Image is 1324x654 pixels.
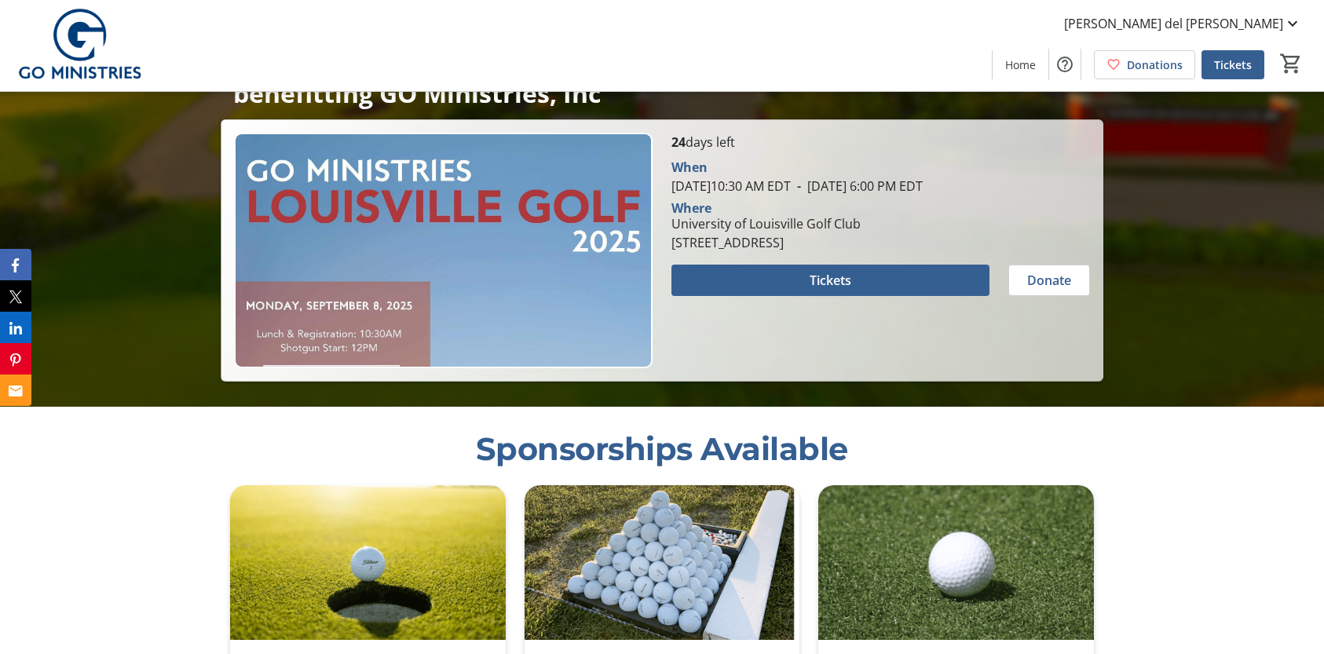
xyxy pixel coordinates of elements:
[1094,50,1195,79] a: Donations
[1201,50,1264,79] a: Tickets
[9,6,149,85] img: GO Ministries, Inc's Logo
[671,133,1090,152] p: days left
[1027,271,1071,290] span: Donate
[230,426,1094,473] p: Sponsorships Available
[1277,49,1305,78] button: Cart
[1008,265,1090,296] button: Donate
[993,50,1048,79] a: Home
[233,79,1091,107] p: benefitting GO Ministries, Inc
[230,485,506,640] img: Hole Sponsor
[234,133,653,368] img: Campaign CTA Media Photo
[1214,57,1252,73] span: Tickets
[791,177,923,195] span: [DATE] 6:00 PM EDT
[1052,11,1315,36] button: [PERSON_NAME] del [PERSON_NAME]
[671,177,791,195] span: [DATE] 10:30 AM EDT
[1005,57,1036,73] span: Home
[1049,49,1081,80] button: Help
[1064,14,1283,33] span: [PERSON_NAME] del [PERSON_NAME]
[1127,57,1183,73] span: Donations
[791,177,807,195] span: -
[671,233,861,252] div: [STREET_ADDRESS]
[671,202,711,214] div: Where
[810,271,851,290] span: Tickets
[671,214,861,233] div: University of Louisville Golf Club
[671,133,686,151] span: 24
[818,485,1094,640] img: Ball Sponsor
[525,485,800,640] img: Range Sponsor
[671,158,708,177] div: When
[671,265,989,296] button: Tickets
